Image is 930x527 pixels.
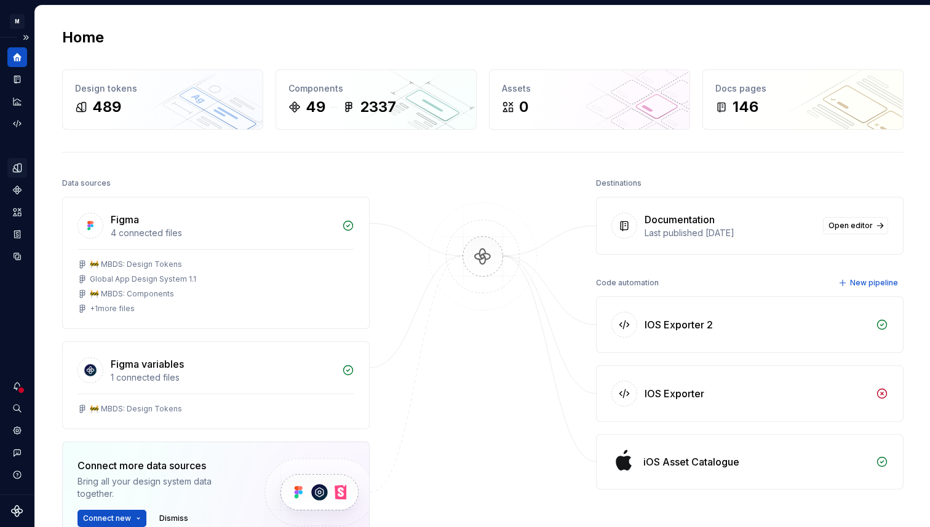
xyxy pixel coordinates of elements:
[645,227,816,239] div: Last published [DATE]
[77,458,244,473] div: Connect more data sources
[850,278,898,288] span: New pipeline
[645,317,713,332] div: IOS Exporter 2
[596,175,642,192] div: Destinations
[596,274,659,291] div: Code automation
[62,28,104,47] h2: Home
[7,443,27,462] button: Contact support
[489,69,690,130] a: Assets0
[7,69,27,89] a: Documentation
[643,454,739,469] div: iOS Asset Catalogue
[111,212,139,227] div: Figma
[2,8,32,34] button: M
[519,97,528,117] div: 0
[288,82,464,95] div: Components
[90,260,182,269] div: 🚧 MBDS: Design Tokens
[111,371,335,384] div: 1 connected files
[829,221,873,231] span: Open editor
[92,97,121,117] div: 489
[733,97,758,117] div: 146
[90,274,196,284] div: Global App Design System 1.1
[77,510,146,527] button: Connect new
[7,114,27,133] a: Code automation
[90,404,182,414] div: 🚧 MBDS: Design Tokens
[7,92,27,111] a: Analytics
[154,510,194,527] button: Dismiss
[62,175,111,192] div: Data sources
[7,398,27,418] button: Search ⌘K
[159,513,188,523] span: Dismiss
[111,357,184,371] div: Figma variables
[7,421,27,440] a: Settings
[715,82,891,95] div: Docs pages
[7,158,27,178] a: Design tokens
[7,376,27,396] button: Notifications
[7,224,27,244] a: Storybook stories
[502,82,677,95] div: Assets
[7,180,27,200] a: Components
[360,97,396,117] div: 2337
[11,505,23,517] svg: Supernova Logo
[62,69,263,130] a: Design tokens489
[90,304,135,314] div: + 1 more files
[645,212,715,227] div: Documentation
[7,247,27,266] a: Data sources
[7,47,27,67] a: Home
[62,341,370,429] a: Figma variables1 connected files🚧 MBDS: Design Tokens
[111,227,335,239] div: 4 connected files
[702,69,904,130] a: Docs pages146
[62,197,370,329] a: Figma4 connected files🚧 MBDS: Design TokensGlobal App Design System 1.1🚧 MBDS: Components+1more f...
[823,217,888,234] a: Open editor
[77,475,244,500] div: Bring all your design system data together.
[645,386,704,401] div: IOS Exporter
[835,274,904,291] button: New pipeline
[10,14,25,29] div: M
[83,513,131,523] span: Connect new
[276,69,477,130] a: Components492337
[90,289,174,299] div: 🚧 MBDS: Components
[75,82,250,95] div: Design tokens
[17,29,34,46] button: Expand sidebar
[306,97,325,117] div: 49
[7,202,27,222] a: Assets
